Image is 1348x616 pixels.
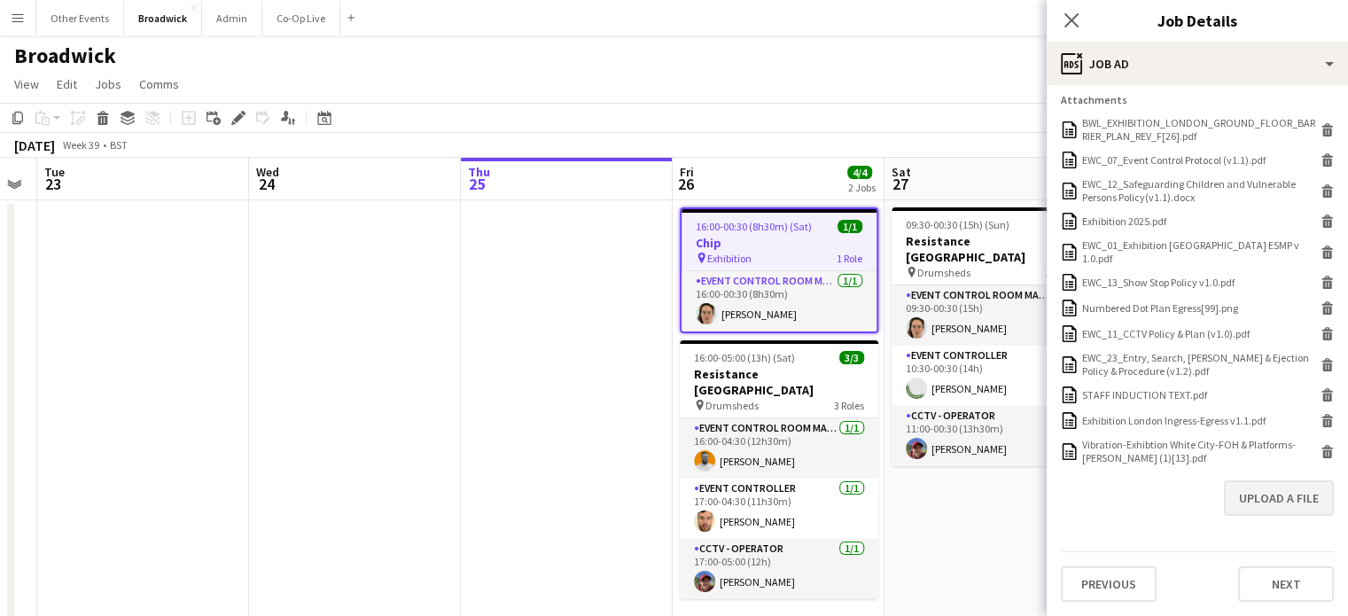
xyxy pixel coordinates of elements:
[1047,9,1348,32] h3: Job Details
[132,73,186,96] a: Comms
[202,1,262,35] button: Admin
[838,220,862,233] span: 1/1
[1082,153,1266,167] div: EWC_07_Event Control Protocol (v1.1).pdf
[253,174,279,194] span: 24
[14,136,55,154] div: [DATE]
[1082,301,1238,315] div: Numbered Dot Plan Egress[99].png
[847,166,872,179] span: 4/4
[1082,214,1166,228] div: Exhibition 2025.pdf
[124,1,202,35] button: Broadwick
[1082,116,1316,143] div: BWL_EXHIBITION_LONDON_GROUND_FLOOR_BARRIER_PLAN_REV_F[26].pdf
[892,406,1090,466] app-card-role: CCTV - Operator1/111:00-00:30 (13h30m)[PERSON_NAME]
[680,340,878,599] app-job-card: 16:00-05:00 (13h) (Sat)3/3Resistance [GEOGRAPHIC_DATA] Drumsheds3 RolesEvent Control Room Manager...
[1082,414,1266,427] div: Exhibition London Ingress-Egress v1.1.pdf
[892,207,1090,466] app-job-card: 09:30-00:30 (15h) (Sun)3/3Resistance [GEOGRAPHIC_DATA] Drumsheds3 RolesEvent Control Room Manager...
[1082,438,1316,464] div: Vibration-Exhibtion White City-FOH & Platforms-George (1)[13].pdf
[14,76,39,92] span: View
[1047,43,1348,85] div: Job Ad
[36,1,124,35] button: Other Events
[682,271,877,331] app-card-role: Event Control Room Manager1/116:00-00:30 (8h30m)[PERSON_NAME]
[680,366,878,398] h3: Resistance [GEOGRAPHIC_DATA]
[680,479,878,539] app-card-role: Event Controller1/117:00-04:30 (11h30m)[PERSON_NAME]
[705,399,759,412] span: Drumsheds
[680,207,878,333] app-job-card: 16:00-00:30 (8h30m) (Sat)1/1Chip Exhibition1 RoleEvent Control Room Manager1/116:00-00:30 (8h30m)...
[1061,93,1127,106] label: Attachments
[42,174,65,194] span: 23
[88,73,129,96] a: Jobs
[834,399,864,412] span: 3 Roles
[892,233,1090,265] h3: Resistance [GEOGRAPHIC_DATA]
[1224,480,1334,516] button: Upload a file
[1238,566,1334,602] button: Next
[707,252,752,265] span: Exhibition
[1082,327,1250,340] div: EWC_11_CCTV Policy & Plan (v1.0).pdf
[1082,388,1207,402] div: STAFF INDUCTION TEXT.pdf
[44,164,65,180] span: Tue
[892,346,1090,406] app-card-role: Event Controller1/110:30-00:30 (14h)[PERSON_NAME]
[677,174,694,194] span: 26
[95,76,121,92] span: Jobs
[57,76,77,92] span: Edit
[696,220,812,233] span: 16:00-00:30 (8h30m) (Sat)
[682,235,877,251] h3: Chip
[1046,266,1076,279] span: 3 Roles
[680,418,878,479] app-card-role: Event Control Room Manager1/116:00-04:30 (12h30m)[PERSON_NAME]
[468,164,490,180] span: Thu
[110,138,128,152] div: BST
[892,164,911,180] span: Sat
[906,218,1009,231] span: 09:30-00:30 (15h) (Sun)
[262,1,340,35] button: Co-Op Live
[256,164,279,180] span: Wed
[1082,276,1235,289] div: EWC_13_Show Stop Policy v1.0.pdf
[848,181,876,194] div: 2 Jobs
[889,174,911,194] span: 27
[680,164,694,180] span: Fri
[7,73,46,96] a: View
[917,266,970,279] span: Drumsheds
[14,43,116,69] h1: Broadwick
[58,138,103,152] span: Week 39
[694,351,795,364] span: 16:00-05:00 (13h) (Sat)
[465,174,490,194] span: 25
[1061,566,1157,602] button: Previous
[837,252,862,265] span: 1 Role
[839,351,864,364] span: 3/3
[892,285,1090,346] app-card-role: Event Control Room Manager1/109:30-00:30 (15h)[PERSON_NAME]
[1082,177,1316,204] div: EWC_12_Safeguarding Children and Vulnerable Persons Policy(v1.1).docx
[1082,238,1316,265] div: EWC_01_Exhibition London ESMP v 1.0.pdf
[1082,351,1316,378] div: EWC_23_Entry, Search, Refusal & Ejection Policy & Procedure (v1.2).pdf
[50,73,84,96] a: Edit
[680,539,878,599] app-card-role: CCTV - Operator1/117:00-05:00 (12h)[PERSON_NAME]
[139,76,179,92] span: Comms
